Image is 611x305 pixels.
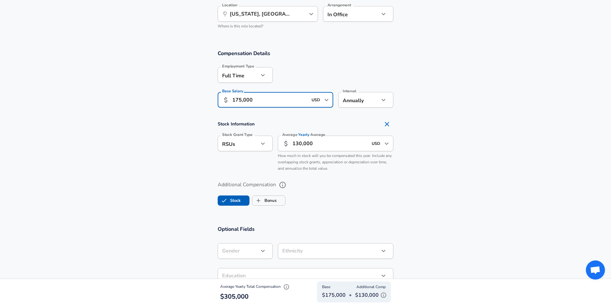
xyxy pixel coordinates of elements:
[343,89,356,93] label: Interval
[278,153,392,171] span: How much in stock will you be compensated this year. Include any overlapping stock grants, apprec...
[323,6,370,22] div: In Office
[282,133,325,137] label: Average Average
[252,195,285,206] button: BonusBonus
[381,118,393,131] button: Remove Section
[222,3,237,7] label: Location
[586,260,605,280] div: Open chat
[218,24,263,29] span: Where is this role located?
[282,282,291,292] button: Explain Total Compensation
[298,132,310,138] span: Yearly
[218,195,241,207] label: Stock
[355,290,388,300] p: $130,000
[218,195,249,206] button: StockStock
[327,3,351,7] label: Arrangement
[252,195,277,207] label: Bonus
[310,95,322,105] input: USD
[220,284,291,289] span: Average Yearly Total Compensation
[218,225,393,233] h3: Optional Fields
[382,139,391,148] button: Open
[222,89,243,93] label: Base Salary
[349,291,352,299] p: +
[218,67,259,83] div: Full Time
[252,195,264,207] span: Bonus
[322,291,346,299] p: $175,000
[218,118,393,131] h4: Stock Information
[292,136,368,151] input: 40,000
[379,290,388,300] button: Explain Additional Compensation
[232,92,308,108] input: 100,000
[338,92,379,108] div: Annually
[277,180,288,190] button: help
[218,136,259,151] div: RSUs
[307,10,316,18] button: Open
[222,64,254,68] label: Employment Type
[322,96,331,104] button: Open
[218,195,230,207] span: Stock
[322,284,330,290] span: Base
[356,284,386,290] span: Additional Comp
[218,50,393,57] h3: Compensation Details
[218,180,393,190] label: Additional Compensation
[222,133,253,137] label: Stock Grant Type
[370,138,383,148] input: USD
